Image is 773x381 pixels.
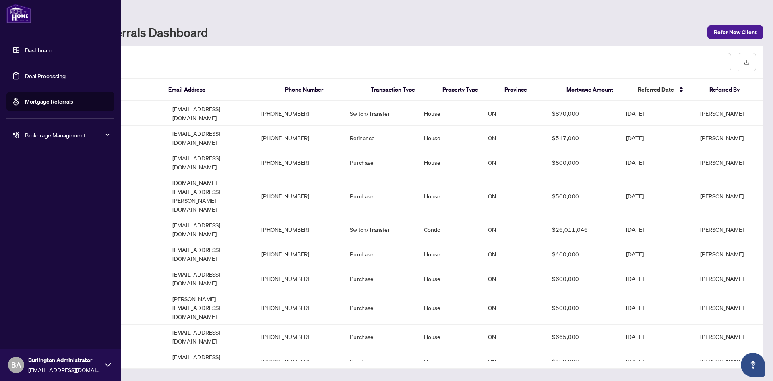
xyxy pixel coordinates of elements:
[343,175,418,217] td: Purchase
[694,175,763,217] td: [PERSON_NAME]
[694,266,763,291] td: [PERSON_NAME]
[620,175,694,217] td: [DATE]
[255,242,343,266] td: [PHONE_NUMBER]
[546,217,620,242] td: $26,011,046
[482,266,546,291] td: ON
[25,72,66,79] a: Deal Processing
[638,85,674,94] span: Referred Date
[166,325,254,349] td: [EMAIL_ADDRESS][DOMAIN_NAME]
[166,291,254,325] td: [PERSON_NAME][EMAIL_ADDRESS][DOMAIN_NAME]
[707,25,763,39] button: Refer New Client
[694,242,763,266] td: [PERSON_NAME]
[546,291,620,325] td: $500,000
[546,150,620,175] td: $800,000
[738,53,756,71] button: download
[546,175,620,217] td: $500,000
[546,242,620,266] td: $400,000
[418,266,482,291] td: House
[166,242,254,266] td: [EMAIL_ADDRESS][DOMAIN_NAME]
[418,217,482,242] td: Condo
[343,291,418,325] td: Purchase
[255,126,343,150] td: [PHONE_NUMBER]
[25,98,73,105] a: Mortgage Referrals
[166,101,254,126] td: [EMAIL_ADDRESS][DOMAIN_NAME]
[418,150,482,175] td: House
[255,101,343,126] td: [PHONE_NUMBER]
[620,126,694,150] td: [DATE]
[482,242,546,266] td: ON
[166,150,254,175] td: [EMAIL_ADDRESS][DOMAIN_NAME]
[694,126,763,150] td: [PERSON_NAME]
[482,291,546,325] td: ON
[255,217,343,242] td: [PHONE_NUMBER]
[343,349,418,374] td: Purchase
[255,325,343,349] td: [PHONE_NUMBER]
[11,359,21,371] span: BA
[343,266,418,291] td: Purchase
[255,349,343,374] td: [PHONE_NUMBER]
[28,365,101,374] span: [EMAIL_ADDRESS][DOMAIN_NAME]
[620,242,694,266] td: [DATE]
[694,150,763,175] td: [PERSON_NAME]
[560,79,632,101] th: Mortgage Amount
[620,291,694,325] td: [DATE]
[482,217,546,242] td: ON
[620,349,694,374] td: [DATE]
[166,175,254,217] td: [DOMAIN_NAME][EMAIL_ADDRESS][PERSON_NAME][DOMAIN_NAME]
[620,266,694,291] td: [DATE]
[703,79,760,101] th: Referred By
[255,291,343,325] td: [PHONE_NUMBER]
[364,79,436,101] th: Transaction Type
[166,349,254,374] td: [EMAIL_ADDRESS][DOMAIN_NAME]
[255,150,343,175] td: [PHONE_NUMBER]
[279,79,364,101] th: Phone Number
[620,150,694,175] td: [DATE]
[42,26,208,39] h1: Mortgage Referrals Dashboard
[343,325,418,349] td: Purchase
[694,291,763,325] td: [PERSON_NAME]
[418,291,482,325] td: House
[694,101,763,126] td: [PERSON_NAME]
[255,266,343,291] td: [PHONE_NUMBER]
[418,349,482,374] td: House
[166,217,254,242] td: [EMAIL_ADDRESS][DOMAIN_NAME]
[482,325,546,349] td: ON
[162,79,279,101] th: Email Address
[482,175,546,217] td: ON
[255,175,343,217] td: [PHONE_NUMBER]
[343,217,418,242] td: Switch/Transfer
[166,266,254,291] td: [EMAIL_ADDRESS][DOMAIN_NAME]
[694,349,763,374] td: [PERSON_NAME]
[546,101,620,126] td: $870,000
[482,150,546,175] td: ON
[343,150,418,175] td: Purchase
[6,4,31,23] img: logo
[620,101,694,126] td: [DATE]
[482,126,546,150] td: ON
[741,353,765,377] button: Open asap
[546,325,620,349] td: $665,000
[620,325,694,349] td: [DATE]
[418,325,482,349] td: House
[620,217,694,242] td: [DATE]
[546,126,620,150] td: $517,000
[714,26,757,39] span: Refer New Client
[25,131,109,139] span: Brokerage Management
[28,356,101,364] span: Burlington Administrator
[546,349,620,374] td: $400,000
[482,349,546,374] td: ON
[744,59,750,65] span: download
[418,175,482,217] td: House
[631,79,703,101] th: Referred Date
[482,101,546,126] td: ON
[166,126,254,150] td: [EMAIL_ADDRESS][DOMAIN_NAME]
[343,242,418,266] td: Purchase
[546,266,620,291] td: $600,000
[343,126,418,150] td: Refinance
[343,101,418,126] td: Switch/Transfer
[498,79,560,101] th: Province
[418,242,482,266] td: House
[694,325,763,349] td: [PERSON_NAME]
[436,79,498,101] th: Property Type
[25,46,52,54] a: Dashboard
